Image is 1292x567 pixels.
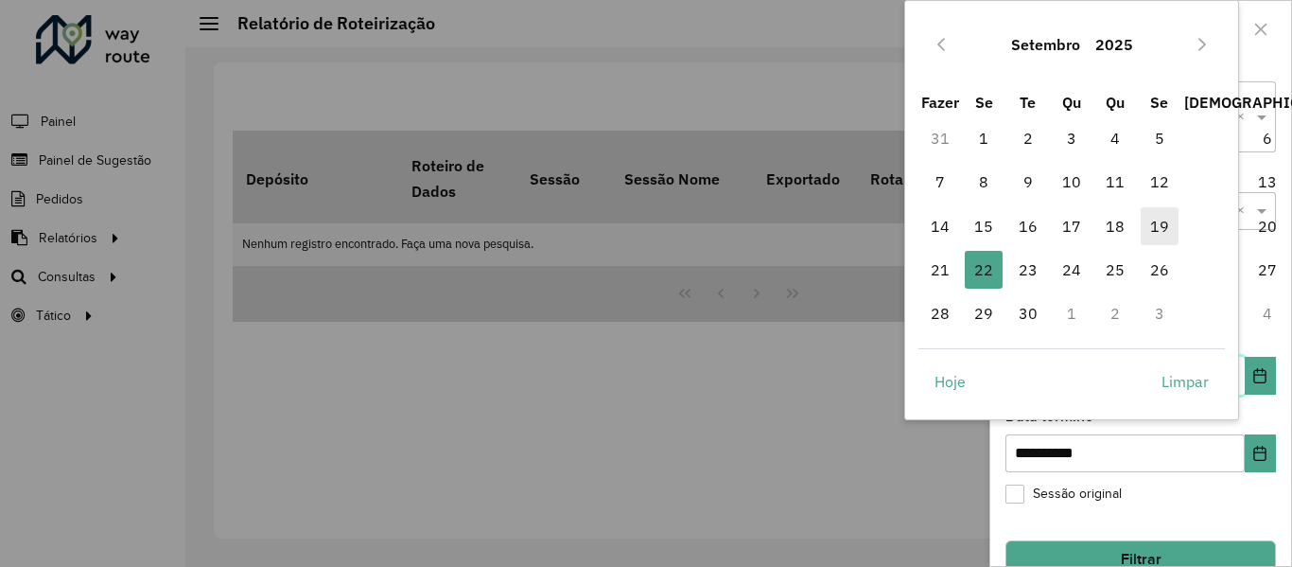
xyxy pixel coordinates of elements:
td: 17 [1050,204,1093,248]
font: 8 [979,172,988,191]
td: 26 [1138,248,1181,292]
td: 8 [962,160,1005,204]
font: 12 [1150,172,1169,191]
font: Te [1020,93,1036,112]
td: 9 [1005,160,1049,204]
font: 24 [1062,260,1081,279]
td: 1 [1050,292,1093,335]
td: 28 [918,292,962,335]
font: 2025 [1095,35,1133,54]
font: 5 [1155,129,1164,148]
td: 22 [962,248,1005,292]
font: Qu [1062,93,1081,112]
button: Hoje [918,363,982,400]
td: 12 [1138,160,1181,204]
td: 5 [1138,116,1181,160]
font: 14 [931,217,950,236]
font: 25 [1106,260,1125,279]
font: Se [1150,93,1168,112]
font: 22 [974,260,993,279]
font: Hoje [934,372,966,391]
td: 30 [1005,292,1049,335]
button: Escolha o mês [1004,22,1088,67]
td: 21 [918,248,962,292]
font: 21 [931,260,950,279]
font: 6 [1263,129,1272,148]
td: 2 [1005,116,1049,160]
td: 23 [1005,248,1049,292]
button: Escolha a data [1245,357,1276,395]
font: 10 [1062,172,1081,191]
td: 11 [1093,160,1137,204]
font: 28 [931,304,950,323]
font: 13 [1258,172,1277,191]
font: 4 [1110,129,1120,148]
font: 23 [1019,260,1038,279]
font: 30 [1019,304,1038,323]
font: Sessão original [1033,487,1122,501]
font: 7 [935,172,945,191]
td: 4 [1093,116,1137,160]
td: 1 [962,116,1005,160]
font: 3 [1067,129,1076,148]
td: 7 [918,160,962,204]
td: 25 [1093,248,1137,292]
button: Próximo mês [1187,29,1217,60]
td: 29 [962,292,1005,335]
font: 9 [1023,172,1033,191]
td: 24 [1050,248,1093,292]
font: Se [975,93,993,112]
font: 18 [1106,217,1125,236]
button: Escolha a data [1245,434,1276,472]
td: 31 [918,116,962,160]
td: 19 [1138,204,1181,248]
td: 16 [1005,204,1049,248]
button: Limpar [1145,363,1225,400]
font: 1 [979,129,988,148]
td: 14 [918,204,962,248]
font: Fazer [921,93,959,112]
font: 17 [1062,217,1081,236]
font: 2 [1023,129,1033,148]
font: Data término [1005,408,1093,424]
font: 27 [1258,260,1277,279]
font: 16 [1019,217,1038,236]
font: 19 [1150,217,1169,236]
td: 3 [1050,116,1093,160]
td: 15 [962,204,1005,248]
font: Filtrar [1121,551,1161,567]
button: Escolha o ano [1088,22,1141,67]
font: Qu [1106,93,1125,112]
button: Mês anterior [926,29,956,60]
font: 29 [974,304,993,323]
font: 11 [1106,172,1125,191]
td: 2 [1093,292,1137,335]
td: 18 [1093,204,1137,248]
font: 20 [1258,217,1277,236]
font: 15 [974,217,993,236]
td: 3 [1138,292,1181,335]
font: Setembro [1011,35,1080,54]
font: 26 [1150,260,1169,279]
td: 10 [1050,160,1093,204]
font: Limpar [1161,372,1209,391]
